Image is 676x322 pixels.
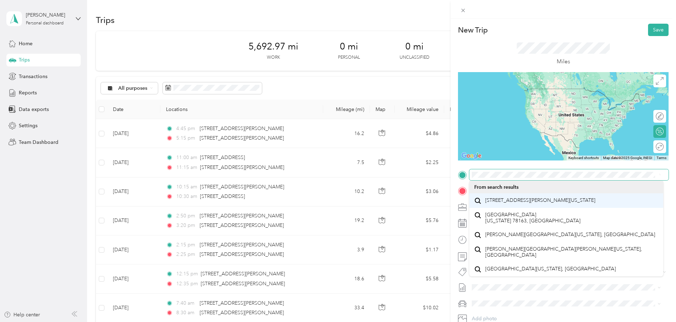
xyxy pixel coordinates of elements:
[458,25,488,35] p: New Trip
[460,151,483,160] img: Google
[557,57,570,66] p: Miles
[460,151,483,160] a: Open this area in Google Maps (opens a new window)
[648,24,669,36] button: Save
[485,266,616,272] span: [GEOGRAPHIC_DATA][US_STATE], [GEOGRAPHIC_DATA]
[568,156,599,160] button: Keyboard shortcuts
[485,212,580,224] span: [GEOGRAPHIC_DATA] [US_STATE] 78163, [GEOGRAPHIC_DATA]
[485,197,595,204] span: [STREET_ADDRESS][PERSON_NAME][US_STATE]
[636,282,676,322] iframe: Everlance-gr Chat Button Frame
[603,156,652,160] span: Map data ©2025 Google, INEGI
[485,232,655,238] span: [PERSON_NAME][GEOGRAPHIC_DATA][US_STATE], [GEOGRAPHIC_DATA]
[485,246,658,258] span: [PERSON_NAME][GEOGRAPHIC_DATA][PERSON_NAME][US_STATE], [GEOGRAPHIC_DATA]
[474,184,519,190] span: From search results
